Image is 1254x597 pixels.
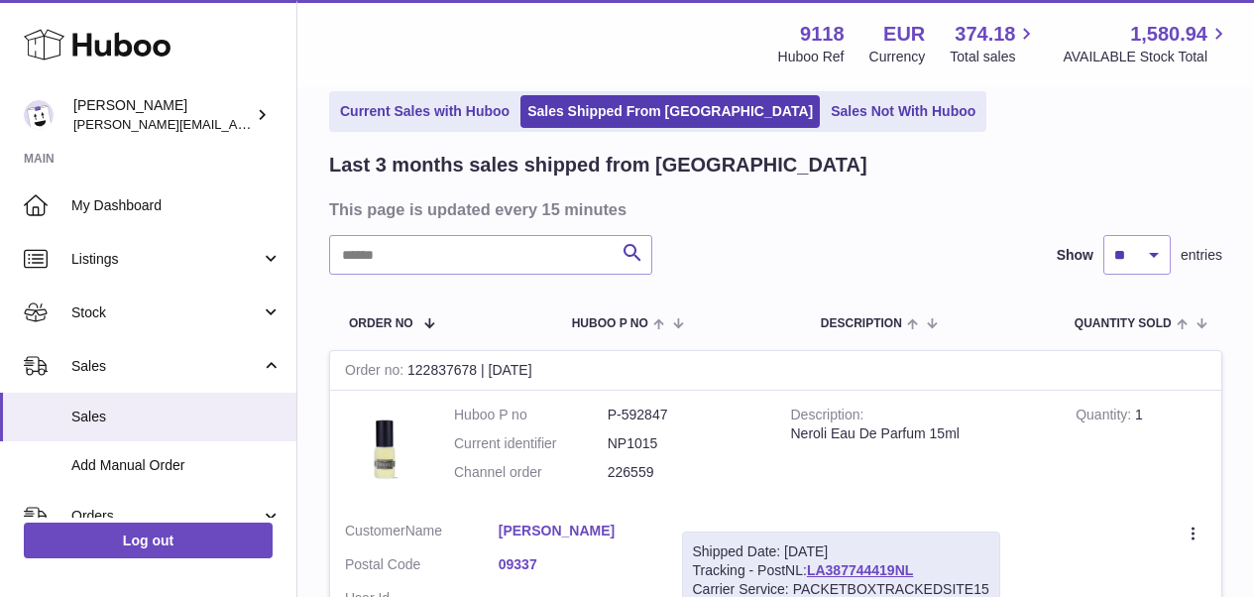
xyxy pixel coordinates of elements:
dd: 226559 [608,463,761,482]
strong: Order no [345,362,407,383]
dt: Huboo P no [454,406,608,424]
dd: P-592847 [608,406,761,424]
a: 1,580.94 AVAILABLE Stock Total [1063,21,1230,66]
img: freddie.sawkins@czechandspeake.com [24,100,54,130]
strong: Description [791,407,864,427]
span: Order No [349,317,413,330]
dt: Current identifier [454,434,608,453]
span: Description [821,317,902,330]
span: AVAILABLE Stock Total [1063,48,1230,66]
dt: Channel order [454,463,608,482]
a: 374.18 Total sales [950,21,1038,66]
a: Sales Shipped From [GEOGRAPHIC_DATA] [520,95,820,128]
label: Show [1057,246,1093,265]
span: 374.18 [955,21,1015,48]
span: Sales [71,408,282,426]
div: [PERSON_NAME] [73,96,252,134]
span: Customer [345,523,405,538]
div: Currency [869,48,926,66]
span: Sales [71,357,261,376]
span: Huboo P no [572,317,648,330]
strong: EUR [883,21,925,48]
strong: Quantity [1076,407,1135,427]
span: Quantity Sold [1075,317,1172,330]
span: My Dashboard [71,196,282,215]
dd: NP1015 [608,434,761,453]
a: LA387744419NL [807,562,913,578]
dt: Postal Code [345,555,499,579]
img: admin-ajax-1.png [345,406,424,485]
span: [PERSON_NAME][EMAIL_ADDRESS][PERSON_NAME][DOMAIN_NAME] [73,116,504,132]
a: Log out [24,523,273,558]
h3: This page is updated every 15 minutes [329,198,1217,220]
dt: Name [345,522,499,545]
span: Listings [71,250,261,269]
div: Shipped Date: [DATE] [693,542,989,561]
span: Add Manual Order [71,456,282,475]
div: 122837678 | [DATE] [330,351,1221,391]
span: 1,580.94 [1130,21,1207,48]
div: Huboo Ref [778,48,845,66]
span: Orders [71,507,261,526]
strong: 9118 [800,21,845,48]
span: entries [1181,246,1222,265]
span: Total sales [950,48,1038,66]
a: [PERSON_NAME] [499,522,652,540]
span: Stock [71,303,261,322]
a: Current Sales with Huboo [333,95,516,128]
a: 09337 [499,555,652,574]
td: 1 [1061,391,1221,507]
a: Sales Not With Huboo [824,95,982,128]
h2: Last 3 months sales shipped from [GEOGRAPHIC_DATA] [329,152,867,179]
div: Neroli Eau De Parfum 15ml [791,424,1047,443]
